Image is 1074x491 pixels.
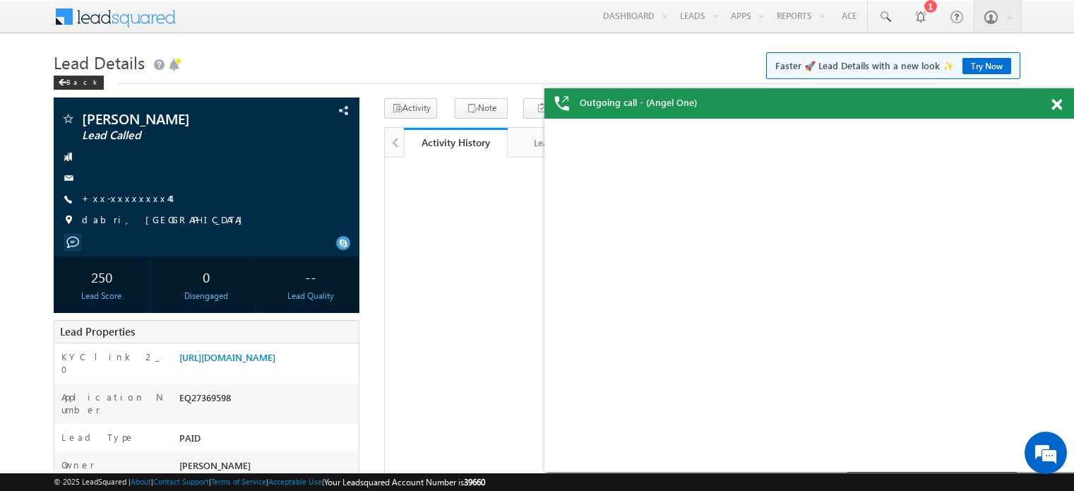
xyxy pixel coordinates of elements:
div: -- [266,264,355,290]
span: Your Leadsquared Account Number is [324,477,485,487]
a: +xx-xxxxxxxx44 [82,192,170,204]
div: PAID [176,431,359,451]
a: About [131,477,151,486]
span: [PERSON_NAME] [179,459,251,471]
label: Lead Type [61,431,135,444]
div: Lead Details [519,134,599,151]
a: Activity History [404,128,508,158]
a: [URL][DOMAIN_NAME] [179,351,275,363]
span: Lead Called [82,129,271,143]
div: Lead Score [57,290,146,302]
span: Lead Details [54,51,145,73]
div: 0 [162,264,251,290]
a: Try Now [962,58,1011,74]
a: Contact Support [153,477,209,486]
span: © 2025 LeadSquared | | | | | [54,475,485,489]
a: Lead Details [508,128,611,158]
label: Owner [61,459,95,471]
span: Faster 🚀 Lead Details with a new look ✨ [775,59,1011,73]
div: 250 [57,264,146,290]
label: Application Number [61,391,165,416]
button: Activity [384,98,437,119]
div: Back [54,76,104,90]
span: [PERSON_NAME] [82,112,271,126]
a: Back [54,75,111,87]
div: EQ27369598 [176,391,359,410]
span: Lead Properties [60,324,135,338]
label: KYC link 2_0 [61,350,165,376]
a: Acceptable Use [268,477,322,486]
button: Task [523,98,576,119]
span: 39660 [464,477,485,487]
div: Disengaged [162,290,251,302]
span: dabri, [GEOGRAPHIC_DATA] [82,213,249,227]
div: Activity History [414,136,497,149]
a: Terms of Service [211,477,266,486]
div: Lead Quality [266,290,355,302]
button: Note [455,98,508,119]
span: Outgoing call - (Angel One) [580,96,697,109]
